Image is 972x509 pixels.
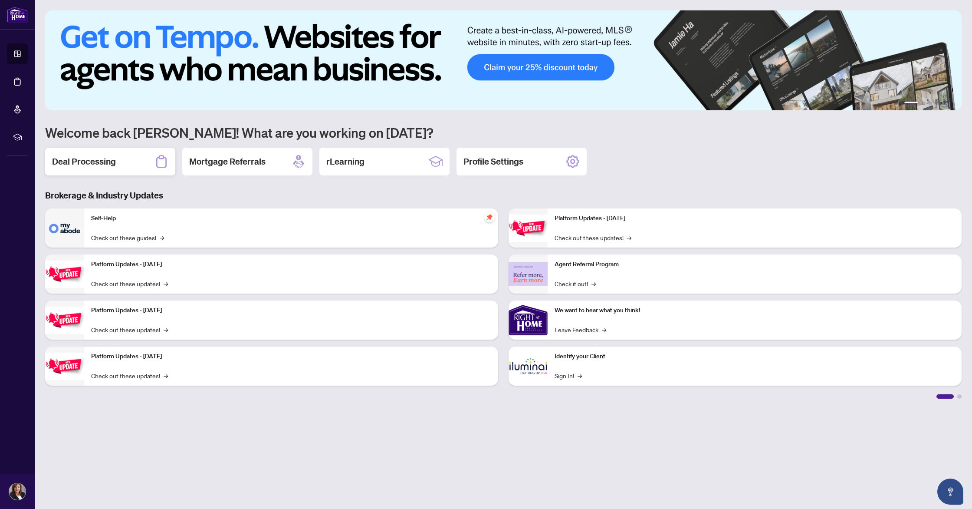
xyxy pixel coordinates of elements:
[555,371,582,380] a: Sign In!→
[602,325,606,334] span: →
[555,214,955,223] p: Platform Updates - [DATE]
[52,155,116,168] h2: Deal Processing
[591,279,596,288] span: →
[555,260,955,269] p: Agent Referral Program
[922,102,925,105] button: 2
[45,261,84,288] img: Platform Updates - September 16, 2025
[160,233,164,242] span: →
[91,214,491,223] p: Self-Help
[509,262,548,286] img: Agent Referral Program
[164,371,168,380] span: →
[936,102,939,105] button: 4
[9,483,26,500] img: Profile Icon
[463,155,523,168] h2: Profile Settings
[189,155,266,168] h2: Mortgage Referrals
[45,353,84,380] img: Platform Updates - July 8, 2025
[91,279,168,288] a: Check out these updates!→
[164,325,168,334] span: →
[7,7,28,23] img: logo
[509,347,548,386] img: Identify your Client
[45,10,962,110] img: Slide 0
[555,233,631,242] a: Check out these updates!→
[555,279,596,288] a: Check it out!→
[484,212,495,222] span: pushpin
[555,325,606,334] a: Leave Feedback→
[45,124,962,141] h1: Welcome back [PERSON_NAME]! What are you working on [DATE]?
[91,352,491,361] p: Platform Updates - [DATE]
[937,479,963,505] button: Open asap
[45,307,84,334] img: Platform Updates - July 21, 2025
[555,352,955,361] p: Identify your Client
[326,155,364,168] h2: rLearning
[45,189,962,202] h3: Brokerage & Industry Updates
[949,102,953,105] button: 6
[555,306,955,315] p: We want to hear what you think!
[627,233,631,242] span: →
[509,215,548,242] img: Platform Updates - June 23, 2025
[509,301,548,340] img: We want to hear what you think!
[91,260,491,269] p: Platform Updates - [DATE]
[578,371,582,380] span: →
[942,102,946,105] button: 5
[91,233,164,242] a: Check out these guides!→
[91,325,168,334] a: Check out these updates!→
[45,208,84,248] img: Self-Help
[91,371,168,380] a: Check out these updates!→
[904,102,918,105] button: 1
[929,102,932,105] button: 3
[91,306,491,315] p: Platform Updates - [DATE]
[164,279,168,288] span: →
